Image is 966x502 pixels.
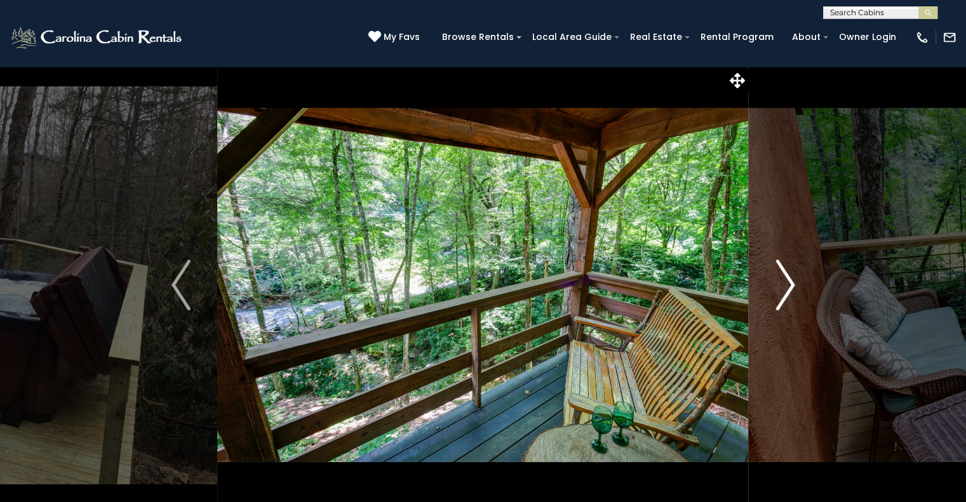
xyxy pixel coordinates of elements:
[833,27,902,47] a: Owner Login
[786,27,827,47] a: About
[624,27,688,47] a: Real Estate
[384,30,420,44] span: My Favs
[943,30,956,44] img: mail-regular-white.png
[775,260,795,310] img: arrow
[171,260,191,310] img: arrow
[368,30,423,44] a: My Favs
[915,30,929,44] img: phone-regular-white.png
[436,27,520,47] a: Browse Rentals
[526,27,618,47] a: Local Area Guide
[10,25,185,50] img: White-1-2.png
[694,27,780,47] a: Rental Program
